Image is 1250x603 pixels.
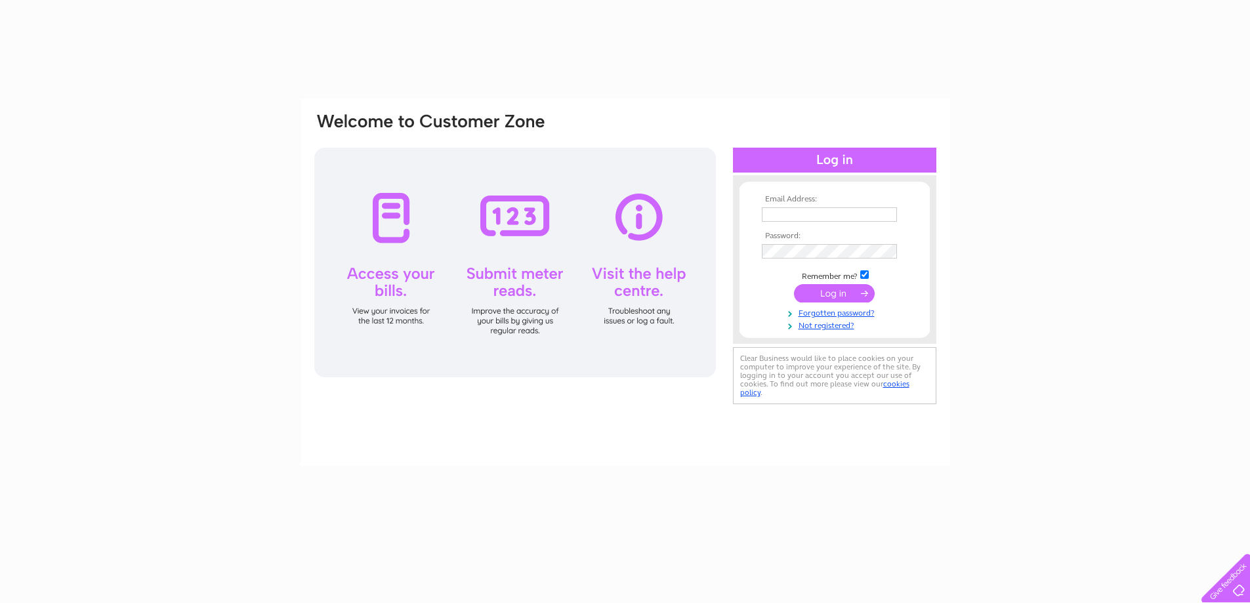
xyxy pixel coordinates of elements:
[759,268,911,281] td: Remember me?
[762,318,911,331] a: Not registered?
[759,232,911,241] th: Password:
[733,347,936,404] div: Clear Business would like to place cookies on your computer to improve your experience of the sit...
[794,284,875,302] input: Submit
[762,306,911,318] a: Forgotten password?
[740,379,909,397] a: cookies policy
[759,195,911,204] th: Email Address:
